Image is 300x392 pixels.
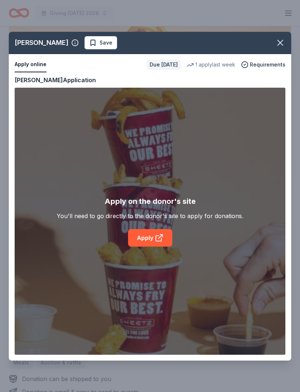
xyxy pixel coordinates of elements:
div: You'll need to go directly to the donor's site to apply for donations. [57,212,243,220]
div: Due [DATE] [147,60,181,70]
div: Apply on the donor's site [105,195,196,207]
div: 1 apply last week [187,60,235,69]
button: Requirements [241,60,285,69]
button: Apply online [15,57,46,72]
button: Save [85,36,117,49]
span: Requirements [250,60,285,69]
div: [PERSON_NAME] [15,37,68,49]
span: Save [100,38,112,47]
a: Apply [128,229,172,247]
div: [PERSON_NAME] Application [15,75,96,85]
